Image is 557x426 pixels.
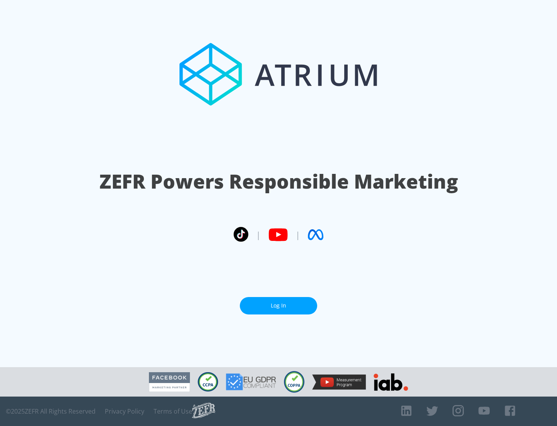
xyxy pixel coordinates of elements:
a: Privacy Policy [105,407,144,415]
img: Facebook Marketing Partner [149,372,190,392]
img: YouTube Measurement Program [312,374,366,390]
h1: ZEFR Powers Responsible Marketing [99,168,458,195]
img: CCPA Compliant [198,372,218,392]
span: | [296,229,300,240]
img: COPPA Compliant [284,371,304,393]
img: GDPR Compliant [226,373,276,390]
span: | [256,229,261,240]
img: IAB [374,373,408,391]
span: © 2025 ZEFR All Rights Reserved [6,407,96,415]
a: Terms of Use [154,407,192,415]
a: Log In [240,297,317,314]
